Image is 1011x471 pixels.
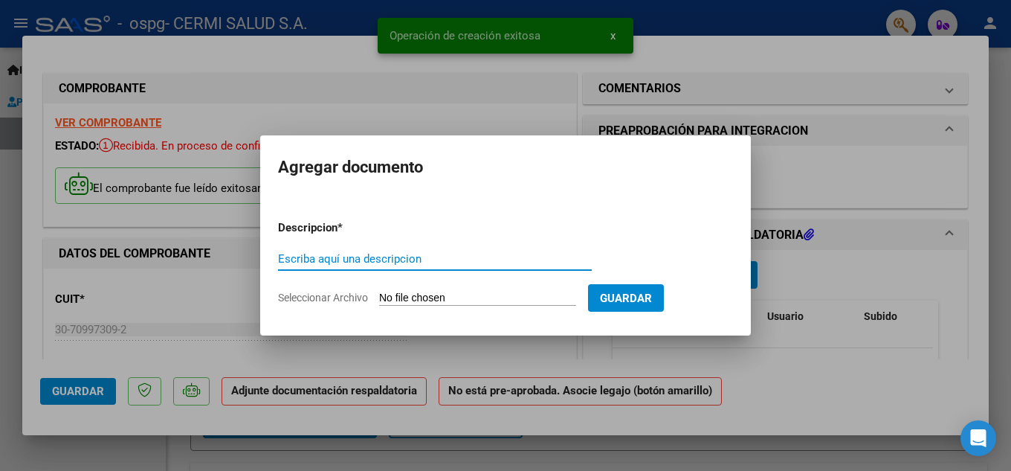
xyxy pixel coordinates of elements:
button: Guardar [588,284,664,312]
h2: Agregar documento [278,153,733,182]
span: Seleccionar Archivo [278,292,368,304]
p: Descripcion [278,220,415,237]
span: Guardar [600,292,652,305]
div: Open Intercom Messenger [960,420,996,456]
